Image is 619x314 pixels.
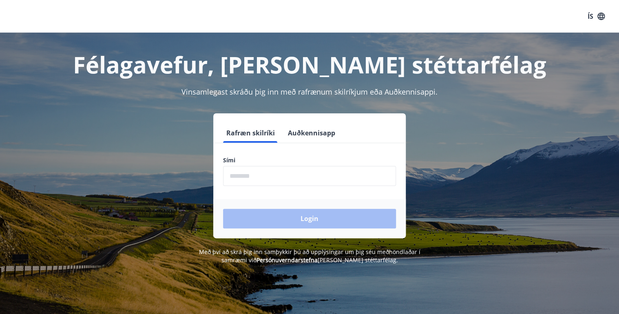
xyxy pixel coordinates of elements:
[223,156,396,164] label: Sími
[583,9,609,24] button: ÍS
[26,49,593,80] h1: Félagavefur, [PERSON_NAME] stéttarfélag
[256,256,318,264] a: Persónuverndarstefna
[223,123,278,143] button: Rafræn skilríki
[181,87,438,97] span: Vinsamlegast skráðu þig inn með rafrænum skilríkjum eða Auðkennisappi.
[285,123,338,143] button: Auðkennisapp
[199,248,420,264] span: Með því að skrá þig inn samþykkir þú að upplýsingar um þig séu meðhöndlaðar í samræmi við [PERSON...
